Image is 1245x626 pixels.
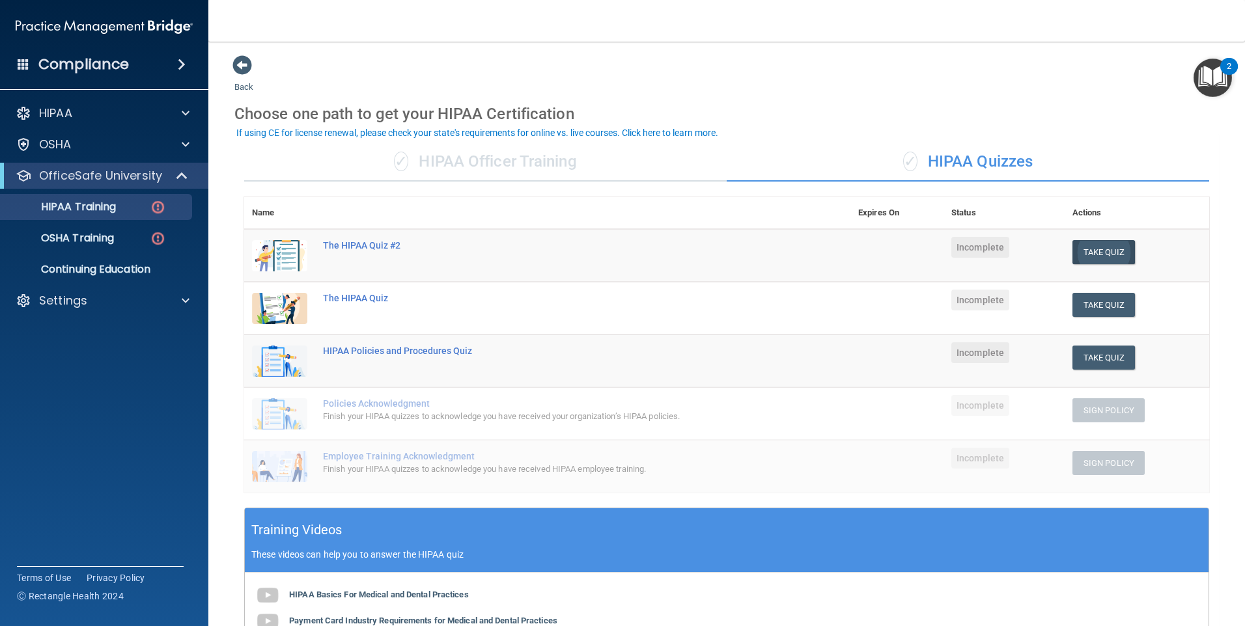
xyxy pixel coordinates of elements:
button: Take Quiz [1072,293,1135,317]
div: The HIPAA Quiz #2 [323,240,785,251]
div: HIPAA Quizzes [727,143,1209,182]
p: HIPAA [39,105,72,121]
button: Take Quiz [1072,346,1135,370]
button: If using CE for license renewal, please check your state's requirements for online vs. live cours... [234,126,720,139]
span: Incomplete [951,395,1009,416]
h4: Compliance [38,55,129,74]
div: 2 [1227,66,1231,83]
img: gray_youtube_icon.38fcd6cc.png [255,582,281,608]
button: Sign Policy [1072,451,1145,475]
span: Incomplete [951,290,1009,310]
a: Settings [16,293,189,308]
img: danger-circle.6113f641.png [150,230,166,247]
th: Expires On [850,197,944,229]
h5: Training Videos [251,519,343,541]
div: HIPAA Policies and Procedures Quiz [323,346,785,356]
p: OSHA [39,137,72,152]
button: Open Resource Center, 2 new notifications [1194,59,1232,97]
p: OfficeSafe University [39,168,162,184]
a: OfficeSafe University [16,168,189,184]
b: Payment Card Industry Requirements for Medical and Dental Practices [289,616,557,625]
div: Employee Training Acknowledgment [323,451,785,461]
div: The HIPAA Quiz [323,293,785,303]
b: HIPAA Basics For Medical and Dental Practices [289,590,469,599]
div: Finish your HIPAA quizzes to acknowledge you have received HIPAA employee training. [323,461,785,477]
p: Continuing Education [8,263,186,276]
a: Back [234,66,253,92]
p: HIPAA Training [8,200,116,213]
div: If using CE for license renewal, please check your state's requirements for online vs. live cours... [236,128,718,137]
div: Finish your HIPAA quizzes to acknowledge you have received your organization’s HIPAA policies. [323,409,785,424]
span: Ⓒ Rectangle Health 2024 [17,590,124,603]
p: These videos can help you to answer the HIPAA quiz [251,549,1202,560]
th: Actions [1065,197,1209,229]
span: Incomplete [951,237,1009,258]
div: Choose one path to get your HIPAA Certification [234,95,1219,133]
button: Take Quiz [1072,240,1135,264]
th: Status [944,197,1065,229]
button: Sign Policy [1072,398,1145,422]
div: Policies Acknowledgment [323,398,785,409]
span: Incomplete [951,448,1009,469]
a: OSHA [16,137,189,152]
div: HIPAA Officer Training [244,143,727,182]
span: Incomplete [951,342,1009,363]
th: Name [244,197,315,229]
img: PMB logo [16,14,193,40]
a: HIPAA [16,105,189,121]
span: ✓ [903,152,917,171]
img: danger-circle.6113f641.png [150,199,166,215]
a: Terms of Use [17,571,71,584]
a: Privacy Policy [87,571,145,584]
p: OSHA Training [8,232,114,245]
p: Settings [39,293,87,308]
span: ✓ [394,152,408,171]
